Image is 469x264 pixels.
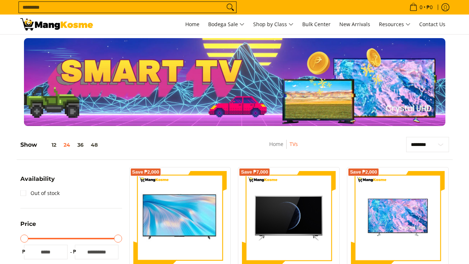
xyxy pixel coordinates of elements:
[269,141,283,147] a: Home
[182,15,203,34] a: Home
[375,15,414,34] a: Resources
[20,221,36,232] summary: Open
[419,5,424,10] span: 0
[133,175,227,260] img: huawei-s-65-inch-4k-lcd-display-tv-full-view-mang-kosme
[339,21,370,28] span: New Arrivals
[74,142,87,148] button: 36
[241,170,268,174] span: Save ₱7,000
[336,15,374,34] a: New Arrivals
[71,248,78,255] span: ₱
[20,248,28,255] span: ₱
[20,176,55,182] span: Availability
[350,170,377,174] span: Save ₱2,000
[379,20,411,29] span: Resources
[132,170,159,174] span: Save ₱2,000
[425,5,434,10] span: ₱0
[205,15,248,34] a: Bodega Sale
[87,142,101,148] button: 48
[60,142,74,148] button: 24
[20,18,93,31] img: TVs - Premium Television Brands l Mang Kosme
[302,21,331,28] span: Bulk Center
[290,141,298,147] a: TVs
[250,15,297,34] a: Shop by Class
[416,15,449,34] a: Contact Us
[20,141,101,149] h5: Show
[20,221,36,227] span: Price
[253,20,294,29] span: Shop by Class
[100,15,449,34] nav: Main Menu
[20,187,60,199] a: Out of stock
[299,15,334,34] a: Bulk Center
[20,176,55,187] summary: Open
[407,3,435,11] span: •
[419,21,445,28] span: Contact Us
[37,142,60,148] button: 12
[225,2,236,13] button: Search
[228,140,339,156] nav: Breadcrumbs
[208,20,244,29] span: Bodega Sale
[185,21,199,28] span: Home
